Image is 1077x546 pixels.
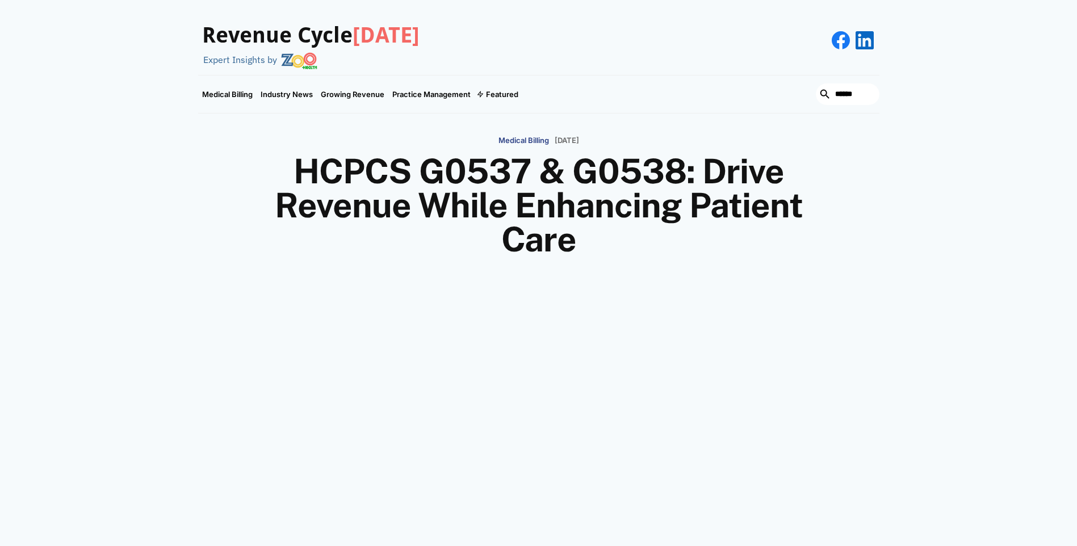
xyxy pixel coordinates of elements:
[353,23,420,48] span: [DATE]
[388,75,475,113] a: Practice Management
[203,54,277,65] div: Expert Insights by
[498,131,549,149] a: Medical Billing
[555,136,579,145] p: [DATE]
[198,75,257,113] a: Medical Billing
[202,23,420,49] h3: Revenue Cycle
[198,11,420,69] a: Revenue Cycle[DATE]Expert Insights by
[257,75,317,113] a: Industry News
[486,90,518,99] div: Featured
[498,136,549,145] p: Medical Billing
[317,75,388,113] a: Growing Revenue
[266,154,811,257] h1: HCPCS G0537 & G0538: Drive Revenue While Enhancing Patient Care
